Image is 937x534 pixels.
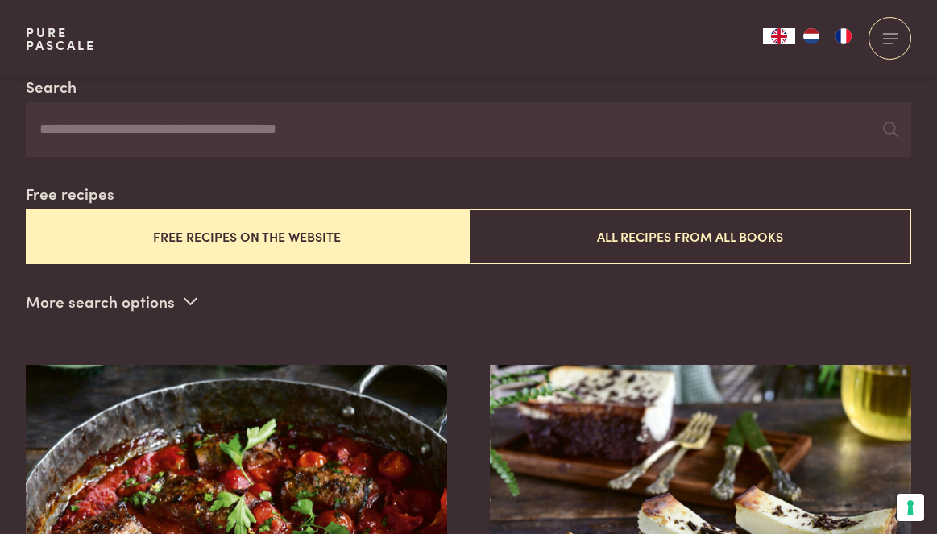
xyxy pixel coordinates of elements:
a: FR [827,28,860,44]
p: More search options [26,289,197,313]
button: All recipes from all books [469,209,912,263]
a: PurePascale [26,26,96,52]
aside: Language selected: English [763,28,860,44]
button: Your consent preferences for tracking technologies [897,494,924,521]
div: Language [763,28,795,44]
label: Free recipes [26,182,114,205]
ul: Language list [795,28,860,44]
label: Search [26,75,77,98]
button: Free recipes on the website [26,209,469,263]
a: NL [795,28,827,44]
a: EN [763,28,795,44]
